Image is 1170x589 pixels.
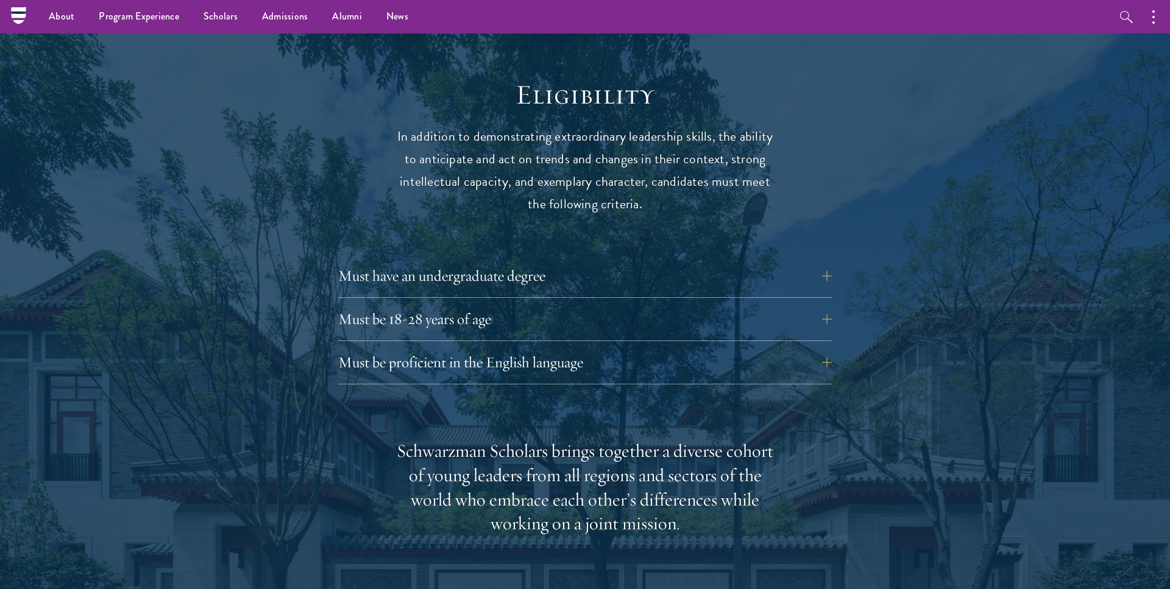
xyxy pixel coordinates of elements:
p: In addition to demonstrating extraordinary leadership skills, the ability to anticipate and act o... [396,125,774,216]
h2: Eligibility [396,78,774,112]
button: Must be proficient in the English language [338,348,832,377]
button: Must have an undergraduate degree [338,261,832,291]
button: Must be 18-28 years of age [338,305,832,334]
div: Schwarzman Scholars brings together a diverse cohort of young leaders from all regions and sector... [396,439,774,537]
